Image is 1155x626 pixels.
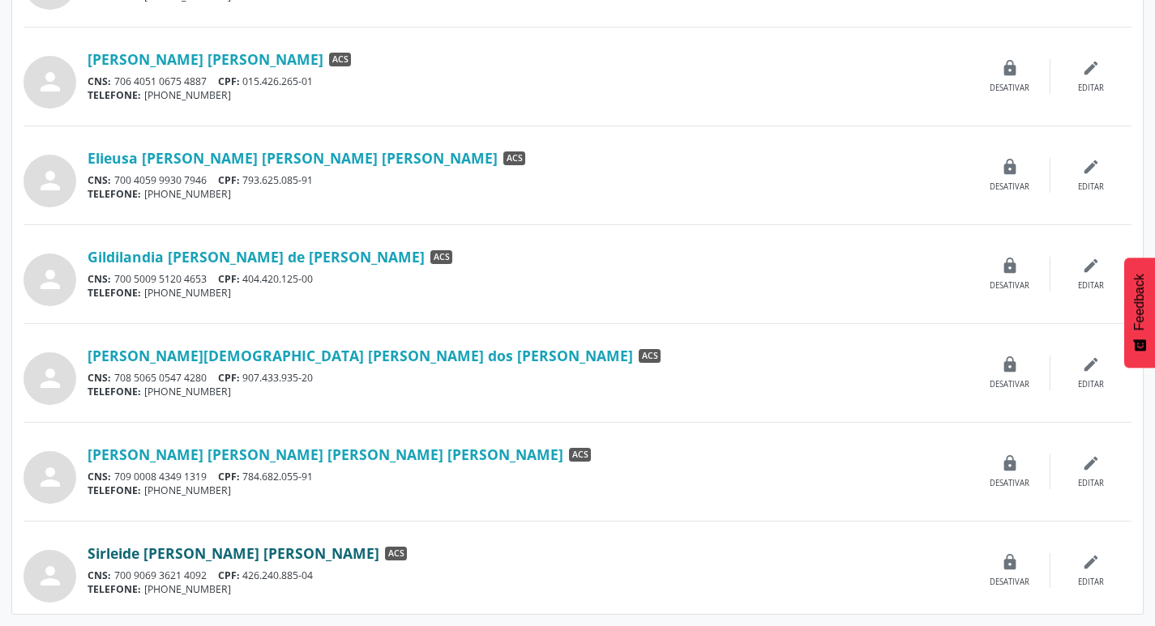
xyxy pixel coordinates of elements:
i: edit [1082,454,1100,472]
div: Desativar [990,181,1029,193]
span: CPF: [218,173,240,187]
div: Desativar [990,379,1029,390]
div: 708 5065 0547 4280 907.433.935-20 [88,371,969,385]
span: CPF: [218,75,240,88]
i: lock [1001,553,1019,571]
div: Editar [1078,181,1104,193]
span: TELEFONE: [88,385,141,398]
i: lock [1001,158,1019,176]
span: ACS [503,151,525,166]
span: TELEFONE: [88,286,141,300]
div: Desativar [990,83,1029,94]
i: lock [1001,59,1019,77]
span: ACS [329,53,351,67]
div: 700 5009 5120 4653 404.420.125-00 [88,272,969,286]
span: TELEFONE: [88,582,141,596]
span: CNS: [88,569,111,582]
span: CPF: [218,569,240,582]
span: Feedback [1132,274,1147,330]
span: CNS: [88,371,111,385]
div: [PHONE_NUMBER] [88,582,969,596]
a: Elieusa [PERSON_NAME] [PERSON_NAME] [PERSON_NAME] [88,149,498,167]
div: [PHONE_NUMBER] [88,385,969,398]
div: 706 4051 0675 4887 015.426.265-01 [88,75,969,88]
i: edit [1082,158,1100,176]
div: 700 9069 3621 4092 426.240.885-04 [88,569,969,582]
a: [PERSON_NAME] [PERSON_NAME] [88,50,323,68]
i: lock [1001,257,1019,275]
div: 700 4059 9930 7946 793.625.085-91 [88,173,969,187]
i: lock [1001,454,1019,472]
span: TELEFONE: [88,187,141,201]
div: [PHONE_NUMBER] [88,483,969,497]
div: 709 0008 4349 1319 784.682.055-91 [88,470,969,483]
i: person [36,462,65,492]
span: CNS: [88,75,111,88]
i: person [36,364,65,393]
div: Desativar [990,577,1029,588]
i: edit [1082,59,1100,77]
span: ACS [430,250,452,265]
span: CNS: [88,173,111,187]
a: Sirleide [PERSON_NAME] [PERSON_NAME] [88,544,379,562]
a: [PERSON_NAME][DEMOGRAPHIC_DATA] [PERSON_NAME] dos [PERSON_NAME] [88,347,633,364]
span: CNS: [88,272,111,286]
div: Editar [1078,478,1104,489]
span: CPF: [218,371,240,385]
i: lock [1001,356,1019,373]
i: person [36,561,65,590]
span: ACS [385,547,407,561]
span: ACS [639,349,661,364]
i: person [36,67,65,96]
i: edit [1082,257,1100,275]
div: Editar [1078,280,1104,292]
span: CPF: [218,272,240,286]
div: Editar [1078,83,1104,94]
span: CPF: [218,470,240,483]
div: [PHONE_NUMBER] [88,286,969,300]
a: Gildilandia [PERSON_NAME] de [PERSON_NAME] [88,248,425,266]
div: [PHONE_NUMBER] [88,88,969,102]
button: Feedback - Mostrar pesquisa [1124,258,1155,368]
i: person [36,166,65,195]
div: Desativar [990,280,1029,292]
span: ACS [569,448,591,462]
div: Editar [1078,577,1104,588]
div: Editar [1078,379,1104,390]
span: TELEFONE: [88,88,141,102]
i: edit [1082,553,1100,571]
span: CNS: [88,470,111,483]
div: Desativar [990,478,1029,489]
i: person [36,265,65,294]
div: [PHONE_NUMBER] [88,187,969,201]
a: [PERSON_NAME] [PERSON_NAME] [PERSON_NAME] [PERSON_NAME] [88,445,563,463]
i: edit [1082,356,1100,373]
span: TELEFONE: [88,483,141,497]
